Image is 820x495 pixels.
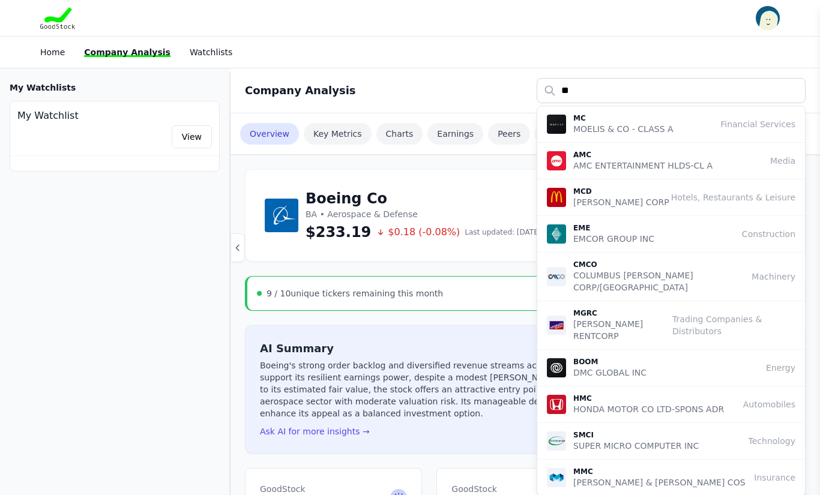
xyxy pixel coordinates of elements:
[573,150,713,160] p: AMC
[743,398,795,410] span: Automobiles
[573,233,654,245] p: EMCOR GROUP INC
[535,123,577,145] a: News
[547,358,566,377] img: BOOM
[488,123,530,145] a: Peers
[40,7,75,29] img: Goodstock Logo
[17,109,212,123] h4: My Watchlist
[547,188,566,207] img: MCD
[267,287,443,299] div: unique tickers remaining this month
[573,318,672,342] p: [PERSON_NAME] RENTCORP
[573,476,746,488] p: [PERSON_NAME] & [PERSON_NAME] COS
[547,395,566,414] img: HMC
[547,115,566,134] img: MC
[40,47,65,57] a: Home
[260,340,769,357] h2: AI Summary
[267,289,291,298] span: 9 / 10
[573,357,647,367] p: BOOM
[537,179,805,216] button: MCD MCD [PERSON_NAME] CORP Hotels, Restaurants & Leisure
[573,160,713,172] p: AMC ENTERTAINMENT HLDS-CL A
[306,208,573,220] p: BA • Aerospace & Defense
[427,123,483,145] a: Earnings
[754,472,795,484] span: Insurance
[766,362,795,374] span: Energy
[306,189,573,208] h1: Boeing Co
[756,6,780,30] img: invitee
[573,367,647,379] p: DMC GLOBAL INC
[752,271,795,283] span: Machinery
[573,113,674,123] p: MC
[376,123,423,145] a: Charts
[260,425,370,437] button: Ask AI for more insights →
[245,82,356,99] h2: Company Analysis
[573,308,672,318] p: MGRC
[573,223,654,233] p: EME
[537,423,805,460] button: SMCI SMCI SUPER MICRO COMPUTER INC Technology
[547,151,566,170] img: AMC
[306,223,371,242] span: $233.19
[537,386,805,423] button: HMC HMC HONDA MOTOR CO LTD-SPONS ADR Automobiles
[451,483,574,495] span: GoodStock
[240,123,299,145] a: Overview
[537,301,805,350] button: MGRC MGRC [PERSON_NAME] RENTCORP Trading Companies & Distributors
[749,435,795,447] span: Technology
[172,125,212,148] a: View
[10,82,76,94] h3: My Watchlists
[742,228,795,240] span: Construction
[465,227,572,237] span: Last updated: [DATE] 4:56 PM
[547,468,566,487] img: MMC
[376,225,460,239] span: $0.18 (-0.08%)
[573,467,746,476] p: MMC
[260,483,354,495] span: GoodStock
[190,47,232,57] a: Watchlists
[537,216,805,253] button: EME EME EMCOR GROUP INC Construction
[537,350,805,386] button: BOOM BOOM DMC GLOBAL INC Energy
[573,123,674,135] p: MOELIS & CO - CLASS A
[304,123,372,145] a: Key Metrics
[84,47,170,57] a: Company Analysis
[547,224,566,244] img: EME
[720,118,795,130] span: Financial Services
[671,191,795,203] span: Hotels, Restaurants & Leisure
[573,260,752,269] p: CMCO
[547,316,566,335] img: MGRC
[573,430,699,440] p: SMCI
[537,106,805,143] button: MC MC MOELIS & CO - CLASS A Financial Services
[537,143,805,179] button: AMC AMC AMC ENTERTAINMENT HLDS-CL A Media
[260,359,769,419] p: Boeing's strong order backlog and diversified revenue streams across commercial aircraft, defense...
[265,199,298,232] img: Boeing Co Logo
[547,431,566,451] img: SMCI
[573,403,724,415] p: HONDA MOTOR CO LTD-SPONS ADR
[573,187,669,196] p: MCD
[547,267,566,286] img: CMCO
[770,155,795,167] span: Media
[573,269,752,293] p: COLUMBUS [PERSON_NAME] CORP/[GEOGRAPHIC_DATA]
[573,394,724,403] p: HMC
[672,313,795,337] span: Trading Companies & Distributors
[573,440,699,452] p: SUPER MICRO COMPUTER INC
[537,253,805,301] button: CMCO CMCO COLUMBUS [PERSON_NAME] CORP/[GEOGRAPHIC_DATA] Machinery
[573,196,669,208] p: [PERSON_NAME] CORP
